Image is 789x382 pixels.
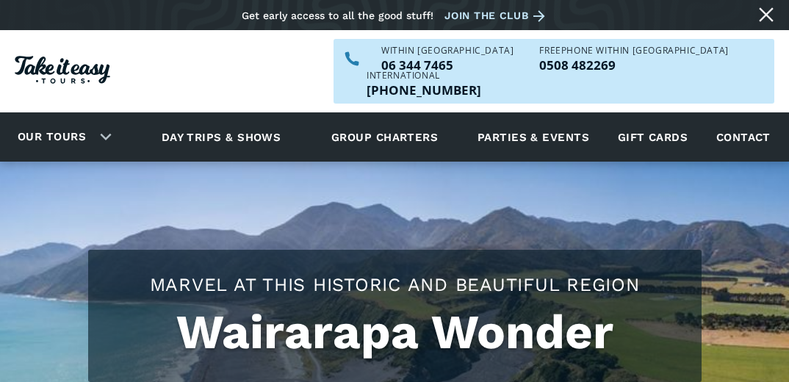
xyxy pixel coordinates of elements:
a: Call us within NZ on 063447465 [381,59,514,71]
h2: Marvel at this historic and beautiful region [103,272,687,298]
p: [PHONE_NUMBER] [367,84,481,96]
h1: Wairarapa Wonder [103,305,687,360]
a: Parties & events [470,117,597,157]
div: Freephone WITHIN [GEOGRAPHIC_DATA] [539,46,728,55]
a: Day trips & shows [143,117,300,157]
div: WITHIN [GEOGRAPHIC_DATA] [381,46,514,55]
a: Group charters [313,117,456,157]
a: Homepage [15,48,110,95]
a: Gift cards [610,117,696,157]
a: Call us freephone within NZ on 0508482269 [539,59,728,71]
div: International [367,71,481,80]
div: Get early access to all the good stuff! [242,10,433,21]
a: Join the club [444,7,550,25]
p: 0508 482269 [539,59,728,71]
a: Close message [754,3,778,26]
a: Call us outside of NZ on +6463447465 [367,84,481,96]
a: Contact [709,117,778,157]
p: 06 344 7465 [381,59,514,71]
img: Take it easy Tours logo [15,56,110,84]
a: Our tours [7,120,97,154]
